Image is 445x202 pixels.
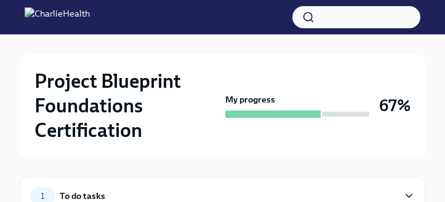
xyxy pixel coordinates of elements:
h2: Project Blueprint Foundations Certification [34,69,220,142]
h3: 67% [379,95,411,117]
strong: My progress [225,93,275,106]
span: 1 [33,192,52,201]
img: CharlieHealth [25,7,90,27]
